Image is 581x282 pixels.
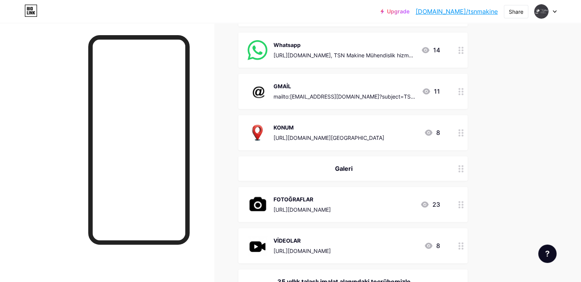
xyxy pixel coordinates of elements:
div: Whatsapp [274,41,415,49]
img: Whatsapp [248,40,267,60]
div: GMAİL [274,82,416,90]
img: VİDEOLAR [248,236,267,256]
div: FOTOĞRAFLAR [274,195,331,203]
img: GMAİL [248,81,267,101]
div: 8 [424,241,440,250]
div: 23 [420,200,440,209]
a: Upgrade [380,8,409,15]
div: [URL][DOMAIN_NAME] [274,247,331,255]
div: 11 [422,87,440,96]
div: [URL][DOMAIN_NAME] [274,206,331,214]
div: mailto:[EMAIL_ADDRESS][DOMAIN_NAME]?subject=TSN%20Makine%20Mühendislik%20Hizmetleri%20Hakkında &b... [274,92,416,100]
div: Share [509,8,523,16]
div: KONUM [274,123,384,131]
div: 8 [424,128,440,137]
div: Galeri [248,164,440,173]
div: [URL][DOMAIN_NAME][GEOGRAPHIC_DATA] [274,134,384,142]
img: tsnmakine [534,4,549,19]
div: VİDEOLAR [274,237,331,245]
img: KONUM [248,123,267,143]
div: 14 [421,45,440,55]
img: FOTOĞRAFLAR [248,194,267,214]
div: [URL][DOMAIN_NAME], TSN Makine Mühendislik hizmetleri için bilgi almak istiyorum. [274,51,415,59]
a: [DOMAIN_NAME]/tsnmakine [416,7,498,16]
